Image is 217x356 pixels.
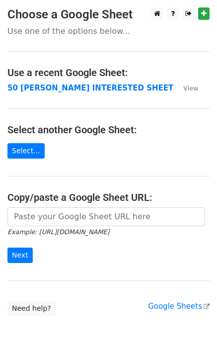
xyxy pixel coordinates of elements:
[173,84,198,92] a: View
[7,228,109,236] small: Example: [URL][DOMAIN_NAME]
[7,207,205,226] input: Paste your Google Sheet URL here
[7,248,33,263] input: Next
[7,191,210,203] h4: Copy/paste a Google Sheet URL:
[7,67,210,79] h4: Use a recent Google Sheet:
[7,26,210,36] p: Use one of the options below...
[7,7,210,22] h3: Choose a Google Sheet
[148,302,210,311] a: Google Sheets
[7,84,173,92] a: 50 [PERSON_NAME] INTERESTED SHEET
[183,85,198,92] small: View
[7,301,56,316] a: Need help?
[7,124,210,136] h4: Select another Google Sheet:
[7,143,45,159] a: Select...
